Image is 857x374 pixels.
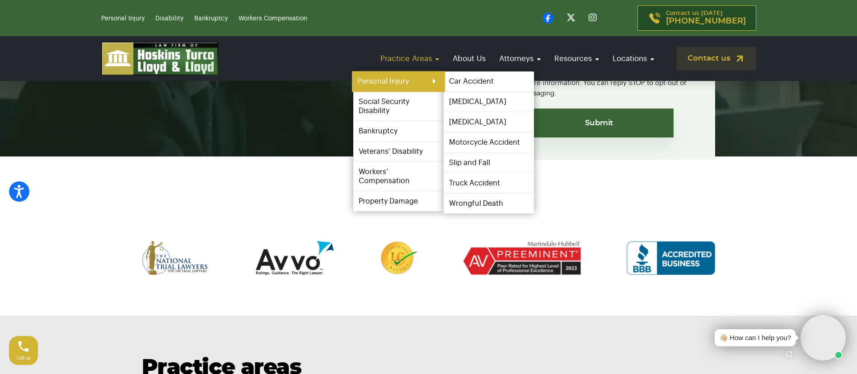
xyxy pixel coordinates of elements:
a: Personal Injury [352,71,445,92]
a: Contact us [677,47,756,70]
span: Call us [17,355,31,360]
img: Lead Counsel Rated [380,241,417,275]
a: Bankruptcy [194,15,228,22]
a: Property Damage [353,191,444,211]
a: Open chat [780,345,799,364]
a: Practice Areas [376,46,444,71]
div: 👋🏼 How can I help you? [719,333,791,343]
img: The National Trial Lawyers Top 100 Trial Lawyers [142,241,211,275]
img: AVVO [256,241,334,275]
input: Submit [525,109,674,137]
a: Resources [550,46,604,71]
a: [MEDICAL_DATA] [444,112,534,132]
a: Social Security Disability [353,92,444,121]
a: Personal Injury [101,15,145,22]
span: [PHONE_NUMBER] [666,17,746,26]
a: Bankruptcy [353,121,444,141]
a: Slip and Fall [444,153,534,173]
a: Locations [608,46,659,71]
p: Contact us [DATE] [666,10,746,26]
a: Contact us [DATE][PHONE_NUMBER] [637,5,756,31]
a: Workers’ Compensation [353,162,444,191]
img: logo [101,42,219,76]
a: Veterans’ Disability [353,142,444,161]
a: Car Accident [444,71,534,91]
a: Attorneys [495,46,545,71]
a: [MEDICAL_DATA] [444,92,534,112]
a: Wrongful Death [444,194,534,213]
a: Motorcycle Accident [444,133,534,152]
a: About Us [448,46,490,71]
a: Disability [155,15,183,22]
a: Truck Accident [444,173,534,193]
a: Workers Compensation [239,15,307,22]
